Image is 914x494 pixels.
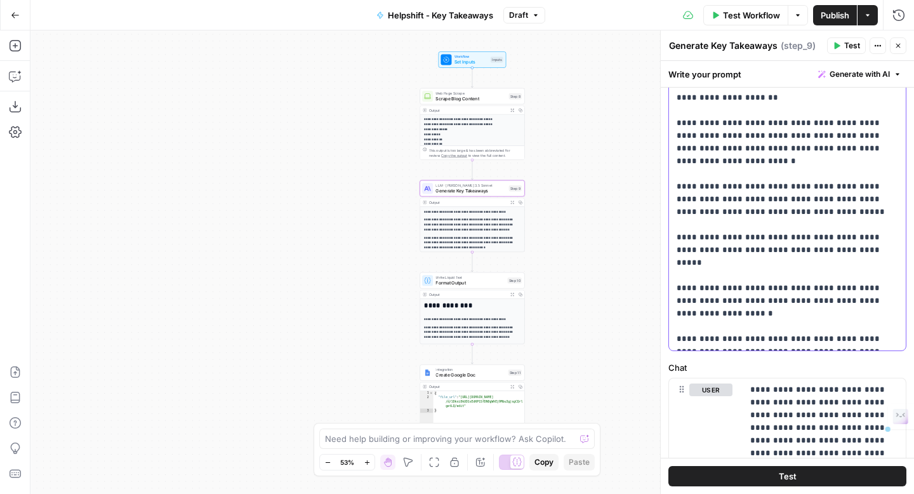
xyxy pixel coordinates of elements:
[471,68,473,88] g: Edge from start to step_8
[435,367,505,373] span: Integration
[435,187,506,194] span: Generate Key Takeaways
[471,344,473,364] g: Edge from step_10 to step_11
[471,160,473,180] g: Edge from step_8 to step_9
[668,466,906,486] button: Test
[429,291,507,297] div: Output
[429,147,522,158] div: This output is too large & has been abbreviated for review. to view the full content.
[435,183,506,189] span: LLM · [PERSON_NAME] 3.5 Sonnet
[529,454,559,471] button: Copy
[503,7,545,23] button: Draft
[830,69,890,80] span: Generate with AI
[454,58,488,65] span: Set Inputs
[420,408,434,413] div: 3
[471,252,473,272] g: Edge from step_9 to step_10
[507,277,521,284] div: Step 10
[388,9,493,22] span: Helpshift - Key Takeaways
[435,275,505,281] span: Write Liquid Text
[435,95,506,102] span: Scrape Blog Content
[420,391,434,396] div: 1
[508,370,522,376] div: Step 11
[509,93,522,100] div: Step 8
[661,61,914,87] div: Write your prompt
[813,5,857,25] button: Publish
[844,40,860,51] span: Test
[491,57,503,63] div: Inputs
[435,279,505,286] span: Format Output
[723,9,780,22] span: Test Workflow
[420,51,524,68] div: WorkflowSet InputsInputs
[668,361,906,374] label: Chat
[420,396,434,409] div: 2
[369,5,501,25] button: Helpshift - Key Takeaways
[429,384,507,390] div: Output
[821,9,849,22] span: Publish
[813,66,906,83] button: Generate with AI
[424,370,431,377] img: Instagram%20post%20-%201%201.png
[509,185,522,192] div: Step 9
[429,391,433,396] span: Toggle code folding, rows 1 through 3
[509,10,528,21] span: Draft
[569,457,590,468] span: Paste
[420,364,524,436] div: IntegrationCreate Google DocStep 11Output{ "file_url":"[URL][DOMAIN_NAME] /d/1Dkxi8kUD1sEdKP1SfDN...
[564,454,595,471] button: Paste
[441,154,467,157] span: Copy the output
[435,371,505,378] span: Create Google Doc
[340,457,354,467] span: 53%
[689,384,732,396] button: user
[703,5,788,25] button: Test Workflow
[429,199,507,205] div: Output
[779,470,797,483] span: Test
[827,37,866,54] button: Test
[454,54,488,60] span: Workflow
[781,39,816,52] span: ( step_9 )
[429,107,507,113] div: Output
[669,39,778,52] textarea: Generate Key Takeaways
[534,457,553,468] span: Copy
[435,91,506,97] span: Web Page Scrape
